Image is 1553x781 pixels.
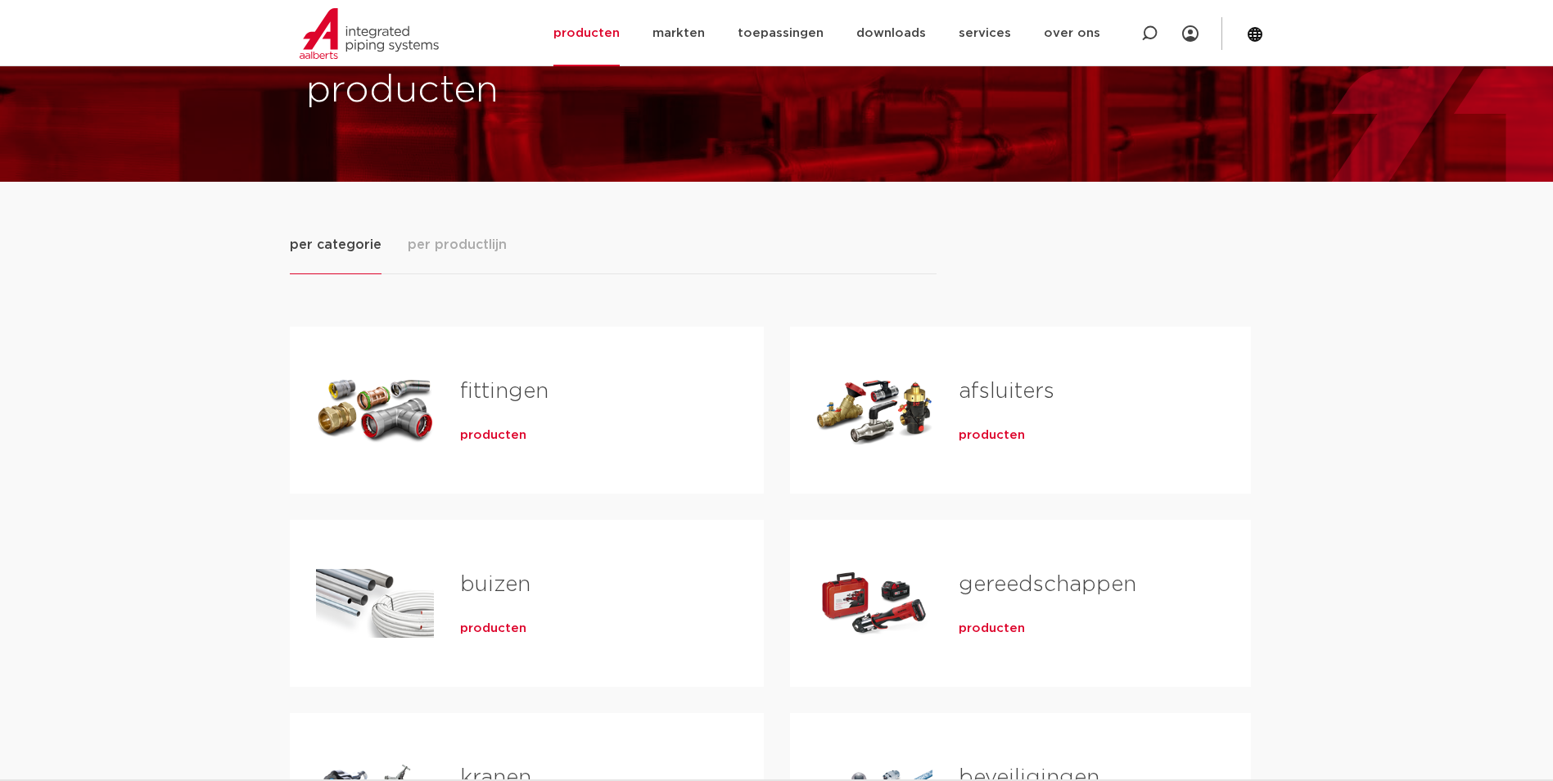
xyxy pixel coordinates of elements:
[959,427,1025,444] a: producten
[959,574,1136,595] a: gereedschappen
[290,235,381,255] span: per categorie
[959,381,1054,402] a: afsluiters
[306,65,769,117] h1: producten
[460,427,526,444] a: producten
[959,621,1025,637] a: producten
[460,381,549,402] a: fittingen
[460,621,526,637] a: producten
[460,574,530,595] a: buizen
[408,235,507,255] span: per productlijn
